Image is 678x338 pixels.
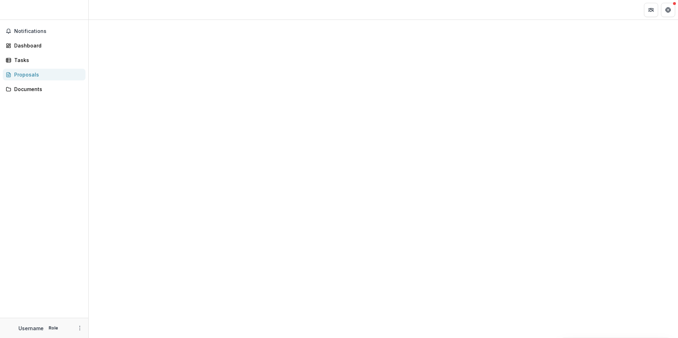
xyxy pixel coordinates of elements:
a: Tasks [3,54,85,66]
a: Documents [3,83,85,95]
div: Documents [14,85,80,93]
div: Proposals [14,71,80,78]
span: Notifications [14,28,83,34]
p: Role [46,325,60,331]
div: Tasks [14,56,80,64]
button: Get Help [661,3,675,17]
button: Notifications [3,26,85,37]
a: Dashboard [3,40,85,51]
div: Dashboard [14,42,80,49]
button: Partners [644,3,658,17]
p: Username [18,325,44,332]
button: More [76,324,84,332]
a: Proposals [3,69,85,80]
